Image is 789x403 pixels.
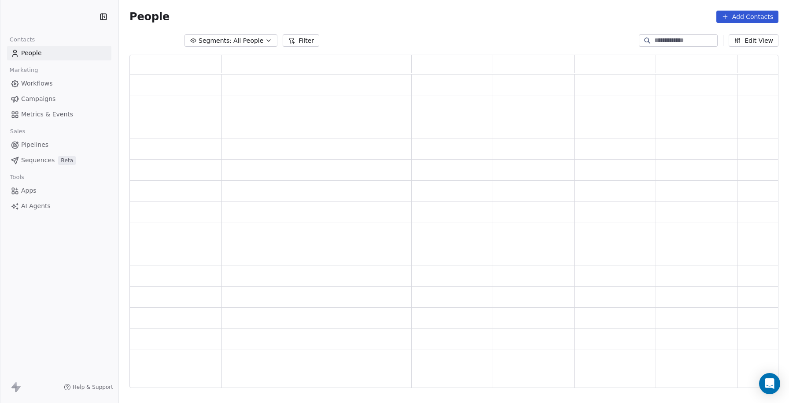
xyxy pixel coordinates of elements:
[759,373,780,394] div: Open Intercom Messenger
[6,33,39,46] span: Contacts
[6,171,28,184] span: Tools
[58,156,76,165] span: Beta
[7,92,111,106] a: Campaigns
[21,94,55,104] span: Campaigns
[7,76,111,91] a: Workflows
[729,34,778,47] button: Edit View
[7,199,111,213] a: AI Agents
[21,186,37,195] span: Apps
[21,140,48,149] span: Pipelines
[7,138,111,152] a: Pipelines
[21,49,42,58] span: People
[129,10,170,23] span: People
[7,183,111,198] a: Apps
[283,34,319,47] button: Filter
[7,107,111,122] a: Metrics & Events
[716,11,778,23] button: Add Contacts
[6,63,42,77] span: Marketing
[64,384,113,391] a: Help & Support
[6,125,29,138] span: Sales
[7,46,111,60] a: People
[21,110,73,119] span: Metrics & Events
[21,201,51,211] span: AI Agents
[73,384,113,391] span: Help & Support
[233,36,263,45] span: All People
[7,153,111,168] a: SequencesBeta
[21,79,53,88] span: Workflows
[21,156,55,165] span: Sequences
[199,36,232,45] span: Segments:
